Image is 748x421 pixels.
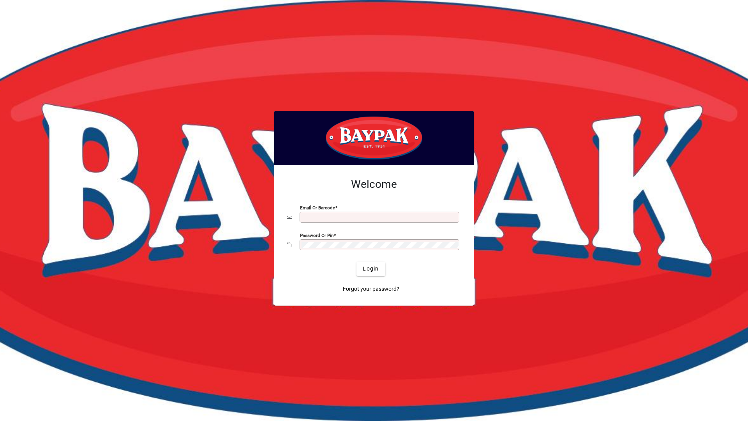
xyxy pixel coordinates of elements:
a: Forgot your password? [340,282,402,296]
span: Forgot your password? [343,285,399,293]
button: Login [356,262,385,276]
h2: Welcome [287,178,461,191]
mat-label: Email or Barcode [300,205,335,210]
mat-label: Password or Pin [300,232,333,238]
span: Login [363,265,379,273]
